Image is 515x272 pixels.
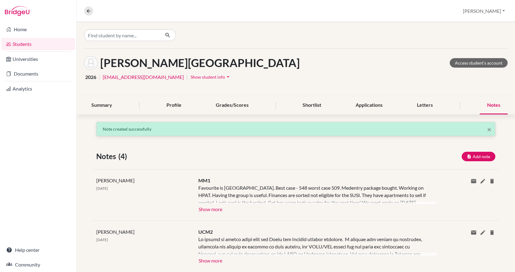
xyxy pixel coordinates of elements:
[208,96,256,114] div: Grades/Scores
[96,151,118,162] span: Notes
[1,83,75,95] a: Analytics
[198,204,223,213] button: Show more
[100,56,300,69] h1: [PERSON_NAME][GEOGRAPHIC_DATA]
[84,29,160,41] input: Find student by name...
[96,186,108,191] span: [DATE]
[84,96,120,114] div: Summary
[295,96,329,114] div: Shortlist
[198,236,427,255] div: Lo ipsumd si ametco adipi elit sed Doeiu tem Incidid utlabor etdolore. M aliquae adm veniam qu no...
[450,58,508,68] a: Access student's account
[1,23,75,35] a: Home
[159,96,189,114] div: Profile
[410,96,440,114] div: Letters
[487,125,491,134] span: ×
[96,177,135,183] span: [PERSON_NAME]
[96,237,108,242] span: [DATE]
[1,53,75,65] a: Universities
[103,126,489,132] p: Note created successfully
[460,5,508,17] button: [PERSON_NAME]
[487,126,491,133] button: Close
[118,151,129,162] span: (4)
[198,184,427,204] div: Favourite is [GEOGRAPHIC_DATA]. Best case - 548 worst case 509. Medentry package bought. Working ...
[85,73,96,81] span: 2026
[5,6,29,16] img: Bridge-U
[99,73,100,81] span: |
[84,56,98,70] img: Dóra Péterffy's avatar
[191,74,225,80] span: Show student info
[190,72,231,82] button: Show student infoarrow_drop_down
[1,259,75,271] a: Community
[198,229,213,235] span: UCM2
[186,73,188,81] span: |
[103,73,184,81] a: [EMAIL_ADDRESS][DOMAIN_NAME]
[225,74,231,80] i: arrow_drop_down
[348,96,390,114] div: Applications
[96,229,135,235] span: [PERSON_NAME]
[198,177,210,183] span: MM1
[1,38,75,50] a: Students
[198,255,223,265] button: Show more
[462,152,495,161] button: Add note
[1,68,75,80] a: Documents
[480,96,508,114] div: Notes
[1,244,75,256] a: Help center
